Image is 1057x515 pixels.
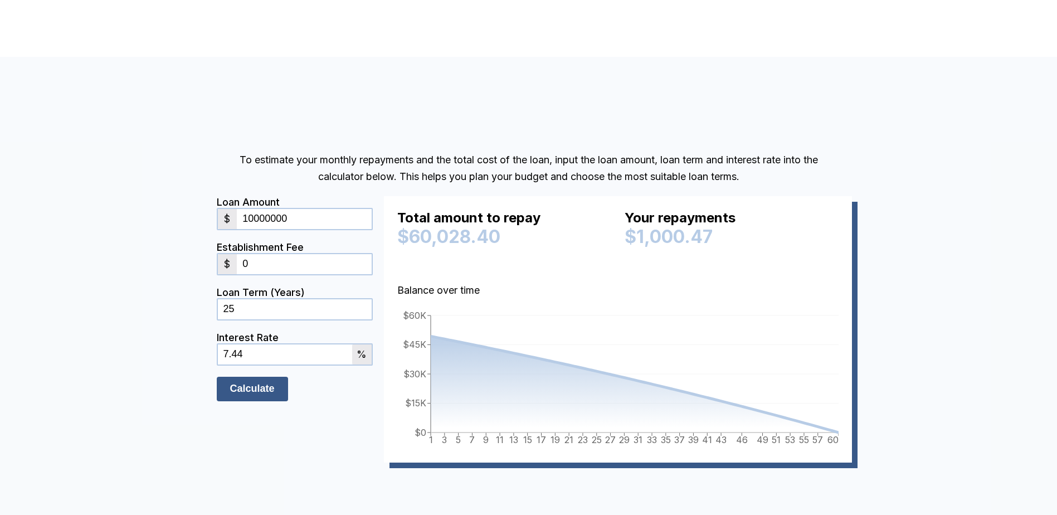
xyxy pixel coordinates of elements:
[827,434,838,445] tspan: 60
[218,254,237,274] div: $
[625,210,839,231] div: Your repayments
[403,309,426,320] tspan: $60K
[397,226,611,247] div: $60,028.40
[605,434,616,445] tspan: 27
[523,434,532,445] tspan: 15
[217,152,841,185] p: To estimate your monthly repayments and the total cost of the loan, input the loan amount, loan t...
[618,434,629,445] tspan: 29
[397,282,839,299] p: Balance over time
[785,434,795,445] tspan: 53
[688,434,698,445] tspan: 39
[442,434,447,445] tspan: 3
[415,426,426,438] tspan: $0
[217,377,288,401] input: Calculate
[403,339,426,350] tspan: $45K
[218,299,372,319] input: 0
[469,434,475,445] tspan: 7
[217,332,373,343] div: Interest Rate
[483,434,489,445] tspan: 9
[217,286,373,298] div: Loan Term (Years)
[660,434,670,445] tspan: 35
[237,209,371,229] input: 0
[217,196,373,208] div: Loan Amount
[537,434,546,445] tspan: 17
[218,344,352,365] input: 0
[634,434,642,445] tspan: 31
[509,434,518,445] tspan: 13
[812,434,823,445] tspan: 57
[428,434,432,445] tspan: 1
[405,397,426,409] tspan: $15K
[397,210,611,231] div: Total amount to repay
[674,434,685,445] tspan: 37
[772,434,781,445] tspan: 51
[237,254,371,274] input: 0
[702,434,712,445] tspan: 41
[625,226,839,247] div: $1,000.47
[550,434,559,445] tspan: 19
[577,434,587,445] tspan: 23
[217,241,373,253] div: Establishment Fee
[564,434,573,445] tspan: 21
[715,434,727,445] tspan: 43
[591,434,601,445] tspan: 25
[456,434,461,445] tspan: 5
[798,434,808,445] tspan: 55
[352,344,372,365] div: %
[735,434,747,445] tspan: 46
[403,368,426,379] tspan: $30K
[647,434,657,445] tspan: 33
[218,209,237,229] div: $
[757,434,768,445] tspan: 49
[496,434,504,445] tspan: 11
